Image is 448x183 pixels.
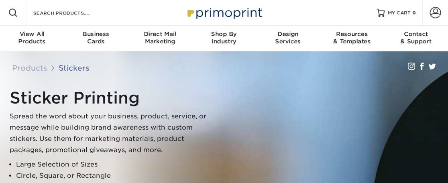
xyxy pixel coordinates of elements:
a: Stickers [59,63,90,72]
a: Products [12,63,47,72]
input: SEARCH PRODUCTS..... [33,8,111,18]
a: Shop ByIndustry [192,26,256,51]
div: Industry [192,31,256,45]
p: Spread the word about your business, product, service, or message while building brand awareness ... [10,111,210,156]
div: Services [256,31,320,45]
a: Direct MailMarketing [128,26,192,51]
li: Circle, Square, or Rectangle [16,170,210,181]
span: Design [256,31,320,38]
a: BusinessCards [64,26,128,51]
span: Shop By [192,31,256,38]
span: Direct Mail [128,31,192,38]
div: Marketing [128,31,192,45]
a: Contact& Support [384,26,448,51]
span: 0 [412,10,416,16]
li: Large Selection of Sizes [16,159,210,170]
span: MY CART [388,10,411,16]
span: Resources [320,31,384,38]
a: DesignServices [256,26,320,51]
img: Primoprint [184,4,264,21]
div: & Support [384,31,448,45]
h1: Sticker Printing [10,88,210,108]
span: Contact [384,31,448,38]
div: & Templates [320,31,384,45]
div: Cards [64,31,128,45]
a: Resources& Templates [320,26,384,51]
span: Business [64,31,128,38]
